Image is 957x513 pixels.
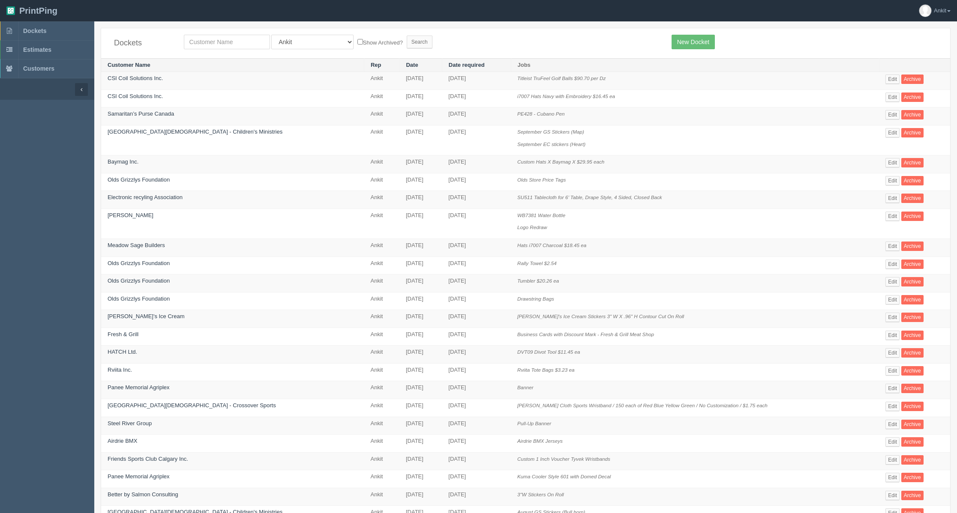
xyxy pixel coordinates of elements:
[184,35,270,49] input: Customer Name
[442,452,511,470] td: [DATE]
[517,474,611,479] i: Kuma Cooler Style 601 with Domed Decal
[885,259,900,269] a: Edit
[399,256,442,274] td: [DATE]
[108,384,170,391] a: Panee Memorial Agriplex
[364,125,399,155] td: Ankit
[442,292,511,310] td: [DATE]
[357,37,403,47] label: Show Archived?
[442,89,511,107] td: [DATE]
[885,128,900,137] a: Edit
[6,6,15,15] img: logo-3e63b451c926e2ac314895c53de4908e5d424f24456219fb08d385ab2e579770.png
[108,277,170,284] a: Olds Grizzlys Foundation
[364,363,399,381] td: Ankit
[901,313,924,322] a: Archive
[442,125,511,155] td: [DATE]
[364,381,399,399] td: Ankit
[399,239,442,256] td: [DATE]
[364,328,399,346] td: Ankit
[919,5,931,17] img: avatar_default-7531ab5dedf162e01f1e0bb0964e6a185e93c5c22dfe317fb01d7f8cd2b1632c.jpg
[364,239,399,256] td: Ankit
[517,367,574,373] i: Rviita Tote Bags $3.23 ea
[885,277,900,286] a: Edit
[442,346,511,364] td: [DATE]
[885,75,900,84] a: Edit
[901,348,924,358] a: Archive
[108,438,137,444] a: Airdrie BMX
[517,403,768,408] i: [PERSON_NAME] Cloth Sports Wristband / 150 each of Red Blue Yellow Green / No Customization / $1....
[442,310,511,328] td: [DATE]
[901,158,924,167] a: Archive
[399,292,442,310] td: [DATE]
[517,242,586,248] i: Hats i7007 Charcoal $18.45 ea
[364,470,399,488] td: Ankit
[901,110,924,119] a: Archive
[364,107,399,125] td: Ankit
[442,399,511,417] td: [DATE]
[442,209,511,239] td: [DATE]
[885,384,900,393] a: Edit
[364,72,399,90] td: Ankit
[364,256,399,274] td: Ankit
[364,452,399,470] td: Ankit
[399,89,442,107] td: [DATE]
[108,75,163,81] a: CSI Coil Solutions Inc.
[364,209,399,239] td: Ankit
[885,331,900,340] a: Edit
[901,384,924,393] a: Archive
[442,173,511,191] td: [DATE]
[364,488,399,506] td: Ankit
[442,191,511,209] td: [DATE]
[885,473,900,482] a: Edit
[406,62,418,68] a: Date
[23,46,51,53] span: Estimates
[885,92,900,102] a: Edit
[442,274,511,292] td: [DATE]
[901,331,924,340] a: Archive
[357,39,363,45] input: Show Archived?
[364,435,399,453] td: Ankit
[517,177,566,182] i: Olds Store Price Tags
[885,176,900,185] a: Edit
[901,491,924,500] a: Archive
[364,399,399,417] td: Ankit
[901,212,924,221] a: Archive
[399,381,442,399] td: [DATE]
[901,128,924,137] a: Archive
[901,75,924,84] a: Archive
[517,278,559,283] i: Tumbler $20.26 ea
[442,417,511,435] td: [DATE]
[517,456,610,462] i: Custom 1 Inch Voucher Tyvek Wristbands
[108,367,132,373] a: Rviita Inc.
[399,363,442,381] td: [DATE]
[885,402,900,411] a: Edit
[901,295,924,304] a: Archive
[517,313,684,319] i: [PERSON_NAME]'s Ice Cream Stickers 3" W X .96" H Contour Cut On Roll
[885,110,900,119] a: Edit
[885,194,900,203] a: Edit
[399,173,442,191] td: [DATE]
[399,191,442,209] td: [DATE]
[364,417,399,435] td: Ankit
[364,310,399,328] td: Ankit
[364,274,399,292] td: Ankit
[885,158,900,167] a: Edit
[364,346,399,364] td: Ankit
[108,260,170,266] a: Olds Grizzlys Foundation
[442,435,511,453] td: [DATE]
[407,36,432,48] input: Search
[901,455,924,465] a: Archive
[517,212,565,218] i: WB7381 Water Bottle
[108,402,276,409] a: [GEOGRAPHIC_DATA][DEMOGRAPHIC_DATA] - Crossover Sports
[364,89,399,107] td: Ankit
[517,260,557,266] i: Rally Towel $2.54
[517,111,564,116] i: PE428 - Cubano Pen
[399,488,442,506] td: [DATE]
[885,242,900,251] a: Edit
[511,58,879,72] th: Jobs
[901,420,924,429] a: Archive
[108,313,184,319] a: [PERSON_NAME]'s Ice Cream
[517,141,585,147] i: September EC stickers (Heart)
[108,194,183,200] a: Electronic recyling Association
[23,65,54,72] span: Customers
[901,402,924,411] a: Archive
